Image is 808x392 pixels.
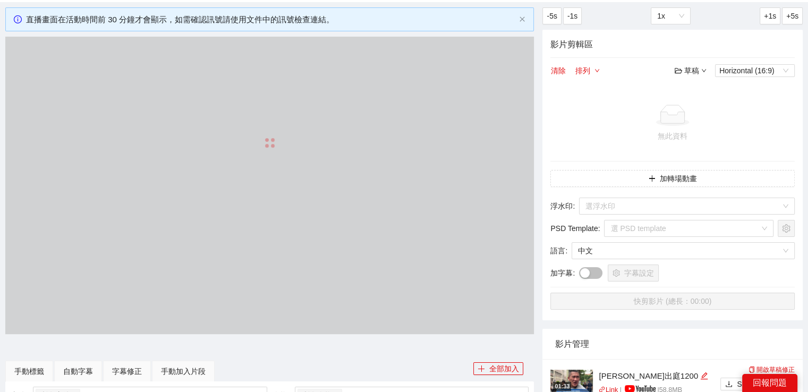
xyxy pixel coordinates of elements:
div: 無此資料 [555,130,790,142]
span: edit [700,372,708,380]
div: [PERSON_NAME]出庭1200 [599,370,718,382]
div: 手動標籤 [14,365,44,377]
span: plus [648,175,656,183]
span: folder-open [675,67,682,74]
button: +5s [782,7,803,24]
div: 直播畫面在活動時間前 30 分鐘才會顯示，如需確認訊號請使用文件中的訊號檢查連結。 [26,13,515,26]
button: 清除 [550,64,566,77]
button: 排列down [575,64,600,77]
span: 中文 [578,243,788,259]
span: PSD Template : [550,223,600,234]
span: +5s [786,10,798,22]
button: -1s [563,7,582,24]
img: yt_logo_rgb_light.a676ea31.png [625,385,656,392]
div: 回報問題 [742,374,797,392]
span: down [594,68,600,74]
div: 手動加入片段 [161,365,206,377]
button: downloadSRT [720,378,756,390]
span: Horizontal (16:9) [719,65,790,76]
span: 1x [657,8,684,24]
div: 編輯 [700,370,708,382]
div: 自動字幕 [63,365,93,377]
span: copy [749,367,755,373]
span: -1s [567,10,577,22]
span: close [519,16,525,22]
span: +1s [764,10,776,22]
button: setting [778,220,795,237]
span: download [725,380,733,389]
div: 01:33 [553,382,571,391]
button: 快剪影片 (總長：00:00) [550,293,795,310]
span: 浮水印 : [550,200,575,212]
div: 字幕修正 [112,365,142,377]
button: -5s [542,7,561,24]
div: 草稿 [675,65,707,76]
button: plus全部加入 [473,362,523,375]
a: 開啟草稿修正 [749,366,795,373]
div: 影片管理 [555,329,790,359]
h4: 影片剪輯區 [550,38,795,51]
span: 語言 : [550,245,567,257]
span: info-circle [14,15,22,23]
button: setting字幕設定 [608,265,659,282]
span: -5s [547,10,557,22]
span: SRT [737,378,752,390]
span: 加字幕 : [550,267,575,279]
button: close [519,16,525,23]
button: +1s [760,7,780,24]
button: plus加轉場動畫 [550,170,795,187]
span: plus [478,365,485,373]
span: down [701,68,707,73]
